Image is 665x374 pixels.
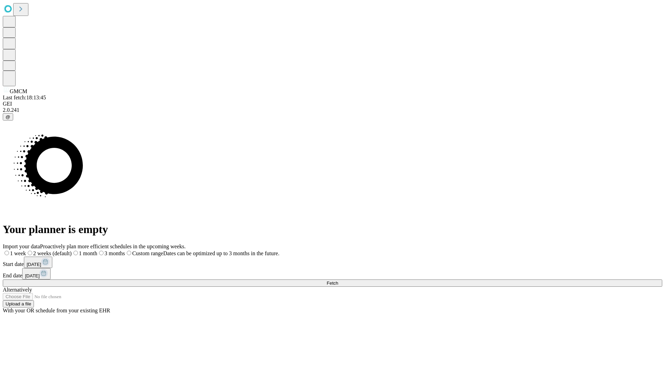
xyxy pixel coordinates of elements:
[3,107,662,113] div: 2.0.241
[3,287,32,293] span: Alternatively
[327,280,338,286] span: Fetch
[3,95,46,100] span: Last fetch: 18:13:45
[27,262,41,267] span: [DATE]
[22,268,51,279] button: [DATE]
[3,279,662,287] button: Fetch
[6,114,10,119] span: @
[3,243,40,249] span: Import your data
[163,250,279,256] span: Dates can be optimized up to 3 months in the future.
[24,257,52,268] button: [DATE]
[3,268,662,279] div: End date
[73,251,78,255] input: 1 month
[3,257,662,268] div: Start date
[132,250,163,256] span: Custom range
[3,223,662,236] h1: Your planner is empty
[3,308,110,313] span: With your OR schedule from your existing EHR
[40,243,186,249] span: Proactively plan more efficient schedules in the upcoming weeks.
[10,88,27,94] span: GMCM
[127,251,131,255] input: Custom rangeDates can be optimized up to 3 months in the future.
[25,273,39,278] span: [DATE]
[3,101,662,107] div: GEI
[28,251,32,255] input: 2 weeks (default)
[99,251,104,255] input: 3 months
[105,250,125,256] span: 3 months
[3,113,13,121] button: @
[3,300,34,308] button: Upload a file
[10,250,26,256] span: 1 week
[33,250,72,256] span: 2 weeks (default)
[5,251,9,255] input: 1 week
[79,250,97,256] span: 1 month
